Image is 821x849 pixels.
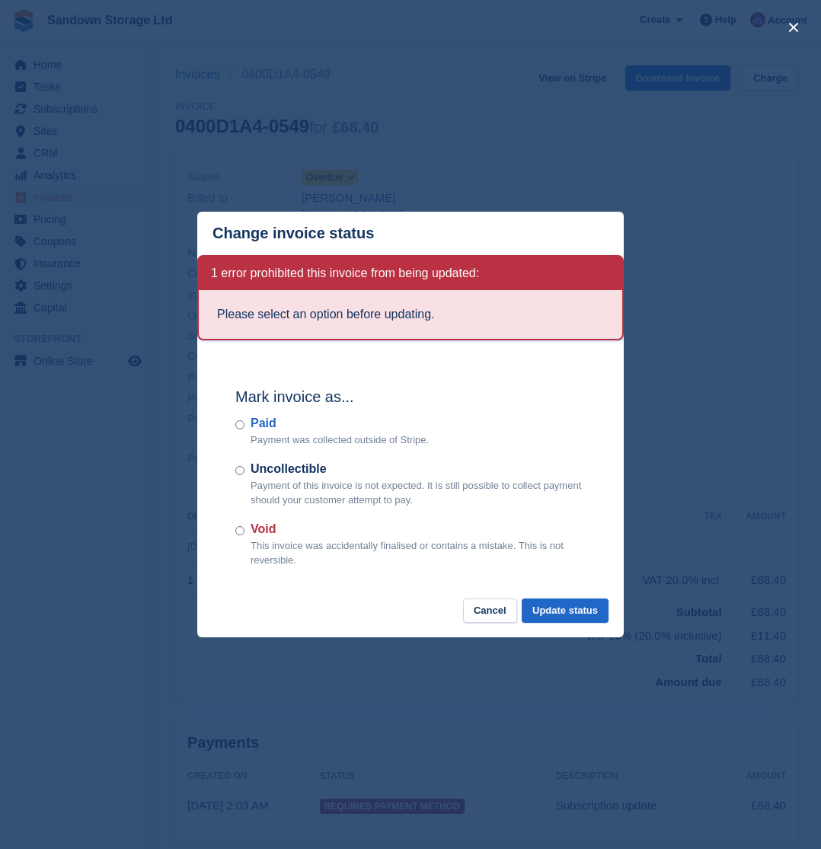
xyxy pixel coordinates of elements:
button: Update status [522,598,609,624]
h2: 1 error prohibited this invoice from being updated: [211,266,479,281]
h2: Mark invoice as... [235,385,586,408]
p: Payment was collected outside of Stripe. [251,432,429,448]
button: Cancel [463,598,517,624]
label: Uncollectible [251,460,586,478]
button: close [781,15,806,40]
p: This invoice was accidentally finalised or contains a mistake. This is not reversible. [251,538,586,568]
label: Paid [251,414,429,432]
label: Void [251,520,586,538]
p: Change invoice status [212,225,374,242]
li: Please select an option before updating. [217,305,604,324]
p: Payment of this invoice is not expected. It is still possible to collect payment should your cust... [251,478,586,508]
